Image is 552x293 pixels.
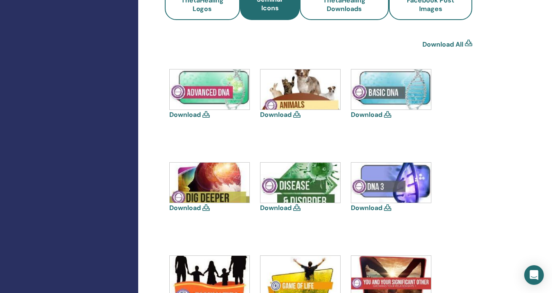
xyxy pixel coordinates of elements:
[260,69,340,110] img: animal.jpg
[351,163,431,203] img: dna-3.jpg
[260,163,340,203] img: disease-and-disorder.jpg
[524,265,544,285] div: Open Intercom Messenger
[351,204,382,212] a: Download
[351,110,382,119] a: Download
[422,40,463,49] a: Download All
[260,204,292,212] a: Download
[170,69,249,110] img: advanced.jpg
[260,110,292,119] a: Download
[169,204,201,212] a: Download
[351,69,431,110] img: basic.jpg
[170,163,249,203] img: dig-deeper.jpg
[169,110,201,119] a: Download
